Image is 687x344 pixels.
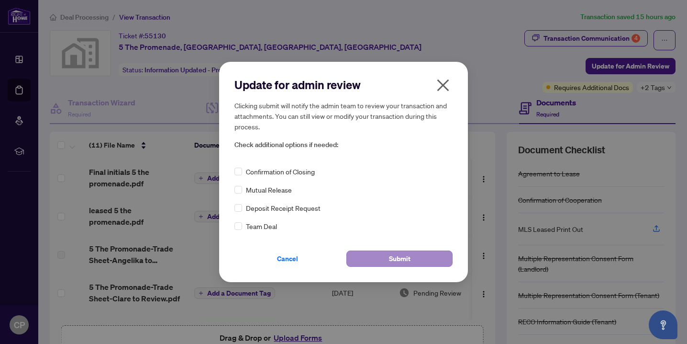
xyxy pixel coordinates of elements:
[346,251,453,267] button: Submit
[649,310,677,339] button: Open asap
[234,100,453,132] h5: Clicking submit will notify the admin team to review your transaction and attachments. You can st...
[277,251,298,266] span: Cancel
[234,77,453,92] h2: Update for admin review
[246,221,277,231] span: Team Deal
[234,139,453,150] span: Check additional options if needed:
[234,251,341,267] button: Cancel
[389,251,410,266] span: Submit
[435,78,451,93] span: close
[246,166,315,177] span: Confirmation of Closing
[246,203,321,213] span: Deposit Receipt Request
[246,184,292,195] span: Mutual Release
